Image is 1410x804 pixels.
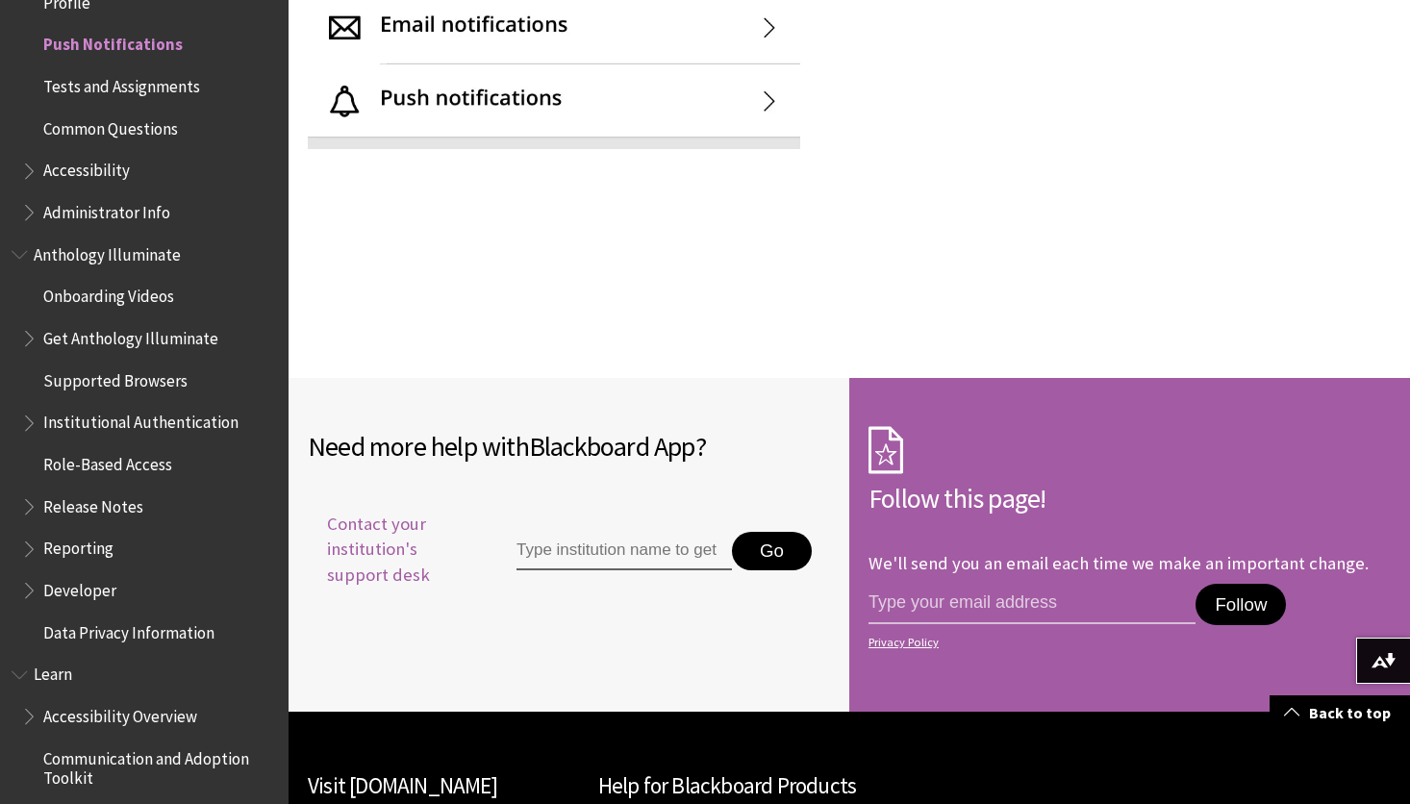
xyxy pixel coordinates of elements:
[308,771,497,799] a: Visit [DOMAIN_NAME]
[43,155,130,181] span: Accessibility
[869,478,1391,518] h2: Follow this page!
[43,70,200,96] span: Tests and Assignments
[529,429,695,464] span: Blackboard App
[34,659,72,685] span: Learn
[869,426,903,474] img: Subscription Icon
[869,636,1385,649] a: Privacy Policy
[1270,695,1410,731] a: Back to top
[869,552,1369,574] p: We'll send you an email each time we make an important change.
[732,532,812,570] button: Go
[43,490,143,516] span: Release Notes
[1196,584,1286,626] button: Follow
[308,426,830,466] h2: Need more help with ?
[43,407,239,433] span: Institutional Authentication
[43,574,116,600] span: Developer
[12,239,277,649] nav: Book outline for Anthology Illuminate
[43,113,178,138] span: Common Questions
[43,322,218,348] span: Get Anthology Illuminate
[43,196,170,222] span: Administrator Info
[43,742,275,788] span: Communication and Adoption Toolkit
[34,239,181,264] span: Anthology Illuminate
[43,29,183,55] span: Push Notifications
[43,616,214,642] span: Data Privacy Information
[43,700,197,726] span: Accessibility Overview
[308,512,472,611] a: Contact your institution's support desk
[308,512,472,588] span: Contact your institution's support desk
[43,448,172,474] span: Role-Based Access
[43,533,113,559] span: Reporting
[869,584,1196,624] input: email address
[43,364,188,390] span: Supported Browsers
[516,532,732,570] input: Type institution name to get support
[598,769,1101,803] h2: Help for Blackboard Products
[43,281,174,307] span: Onboarding Videos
